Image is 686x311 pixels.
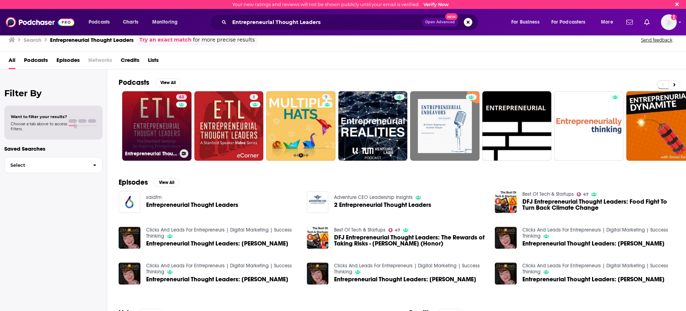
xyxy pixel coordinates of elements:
[119,178,148,187] h2: Episodes
[56,54,80,69] a: Episodes
[325,94,327,101] span: 9
[118,16,143,28] a: Charts
[122,91,192,161] a: 63Entrepreneurial Thought Leaders (ETL)
[577,192,588,196] a: 47
[121,54,139,69] a: Credits
[583,193,588,196] span: 47
[445,13,458,20] span: New
[495,191,517,213] img: DFJ Entrepreneurial Thought Leaders: Food Fight To Turn Back Climate Change
[119,78,181,87] a: PodcastsView All
[193,36,255,44] span: for more precise results
[522,191,574,197] a: Best Of Tech & Startups
[155,78,181,87] button: View All
[551,17,586,27] span: For Podcasters
[9,54,15,69] a: All
[146,240,288,247] span: Entrepreneurial Thought Leaders: [PERSON_NAME]
[119,227,140,249] img: Entrepreneurial Thought Leaders: Daniel Priestley
[334,263,480,275] a: Clicks And Leads For Entrepreneurs | Digital Marketing | Success Thinking
[334,202,431,208] a: 2 Entrepreneurial Thought Leaders
[334,234,486,247] span: DFJ Entrepreneurial Thought Leaders: The Rewards of Taking Risks - [PERSON_NAME] (Honor)
[24,54,48,69] a: Podcasts
[522,227,668,239] a: Clicks And Leads For Entrepreneurs | Digital Marketing | Success Thinking
[146,263,292,275] a: Clicks And Leads For Entrepreneurs | Digital Marketing | Success Thinking
[119,191,140,213] img: Entrepreneurial Thought Leaders
[176,94,187,100] a: 63
[152,17,178,27] span: Monitoring
[5,163,87,167] span: Select
[229,16,422,28] input: Search podcasts, credits, & more...
[307,227,329,249] img: DFJ Entrepreneurial Thought Leaders: The Rewards of Taking Risks - Sandy Jen (Honor)
[119,263,140,285] img: Entrepreneurial Thought Leaders: Neil Asher
[154,178,179,187] button: View All
[423,2,449,7] a: Verify Now
[596,16,622,28] button: open menu
[547,16,596,28] button: open menu
[11,121,67,131] span: Choose a tab above to access filters.
[623,16,636,28] a: Show notifications dropdown
[146,276,288,282] a: Entrepreneurial Thought Leaders: Neil Asher
[334,194,413,200] a: Adventure CEO Leadership Insights
[50,37,134,43] h3: Entrepreneurial Thought Leaders
[395,229,400,232] span: 47
[4,88,103,98] h2: Filter By
[119,78,149,87] h2: Podcasts
[671,14,677,20] svg: Email not verified
[495,227,517,249] img: Entrepreneurial Thought Leaders: Ryan Levesque
[11,114,67,119] span: Want to filter your results?
[639,37,675,43] button: Send feedback
[522,240,665,247] a: Entrepreneurial Thought Leaders: Ryan Levesque
[146,202,238,208] a: Entrepreneurial Thought Leaders
[422,18,458,26] button: Open AdvancedNew
[334,276,476,282] span: Entrepreneurial Thought Leaders: [PERSON_NAME]
[194,91,264,161] a: 8
[4,145,103,152] p: Saved Searches
[84,16,119,28] button: open menu
[641,16,652,28] a: Show notifications dropdown
[119,178,179,187] a: EpisodesView All
[123,17,138,27] span: Charts
[4,157,103,173] button: Select
[148,54,159,69] a: Lists
[88,54,112,69] span: Networks
[661,14,677,30] button: Show profile menu
[307,191,329,213] img: 2 Entrepreneurial Thought Leaders
[322,94,330,100] a: 9
[334,234,486,247] a: DFJ Entrepreneurial Thought Leaders: The Rewards of Taking Risks - Sandy Jen (Honor)
[89,17,110,27] span: Podcasts
[179,94,184,101] span: 63
[334,276,476,282] a: Entrepreneurial Thought Leaders: Rich Schefren
[495,263,517,285] img: Entrepreneurial Thought Leaders: Rich Schefren
[146,276,288,282] span: Entrepreneurial Thought Leaders: [PERSON_NAME]
[522,276,665,282] a: Entrepreneurial Thought Leaders: Rich Schefren
[506,16,548,28] button: open menu
[661,14,677,30] img: User Profile
[522,276,665,282] span: Entrepreneurial Thought Leaders: [PERSON_NAME]
[147,16,187,28] button: open menu
[125,151,177,157] h3: Entrepreneurial Thought Leaders (ETL)
[307,263,329,285] img: Entrepreneurial Thought Leaders: Rich Schefren
[522,263,668,275] a: Clicks And Leads For Entrepreneurs | Digital Marketing | Success Thinking
[146,194,161,200] a: saidfm
[6,15,74,29] img: Podchaser - Follow, Share and Rate Podcasts
[522,240,665,247] span: Entrepreneurial Thought Leaders: [PERSON_NAME]
[139,36,192,44] a: Try an exact match
[24,37,41,43] h3: Search
[601,17,613,27] span: More
[146,240,288,247] a: Entrepreneurial Thought Leaders: Daniel Priestley
[522,199,675,211] a: DFJ Entrepreneurial Thought Leaders: Food Fight To Turn Back Climate Change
